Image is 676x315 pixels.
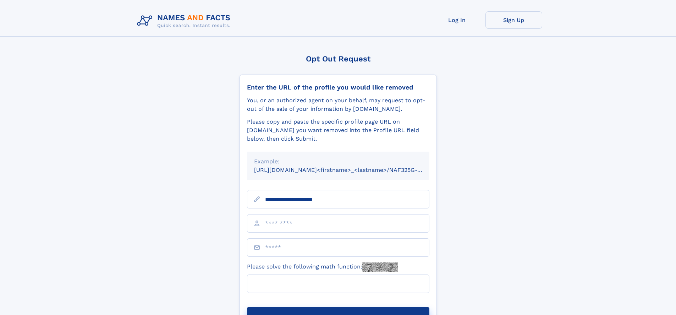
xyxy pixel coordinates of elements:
div: Enter the URL of the profile you would like removed [247,83,429,91]
div: Please copy and paste the specific profile page URL on [DOMAIN_NAME] you want removed into the Pr... [247,118,429,143]
a: Sign Up [485,11,542,29]
img: Logo Names and Facts [134,11,236,31]
div: Opt Out Request [240,54,437,63]
div: Example: [254,157,422,166]
small: [URL][DOMAIN_NAME]<firstname>_<lastname>/NAF325G-xxxxxxxx [254,167,443,173]
div: You, or an authorized agent on your behalf, may request to opt-out of the sale of your informatio... [247,96,429,113]
a: Log In [429,11,485,29]
label: Please solve the following math function: [247,262,398,272]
